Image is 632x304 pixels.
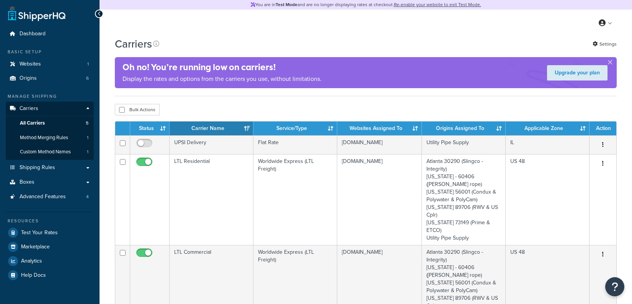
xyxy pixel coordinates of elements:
a: Custom Method Names 1 [6,145,94,159]
th: Carrier Name: activate to sort column ascending [170,122,253,135]
a: Help Docs [6,268,94,282]
td: US 48 [506,154,590,245]
a: Carriers [6,102,94,116]
li: Origins [6,71,94,85]
span: Boxes [20,179,34,186]
span: 1 [87,135,88,141]
button: Bulk Actions [115,104,160,115]
th: Status: activate to sort column ascending [130,122,170,135]
span: Shipping Rules [20,164,55,171]
li: Carriers [6,102,94,160]
div: Manage Shipping [6,93,94,100]
a: Analytics [6,254,94,268]
a: Re-enable your website to exit Test Mode. [394,1,481,8]
span: Analytics [21,258,42,265]
span: Custom Method Names [20,149,71,155]
li: All Carriers [6,116,94,130]
span: 6 [86,75,89,82]
th: Origins Assigned To: activate to sort column ascending [422,122,506,135]
button: Open Resource Center [605,277,624,296]
span: Origins [20,75,37,82]
span: Advanced Features [20,194,66,200]
span: Test Your Rates [21,230,58,236]
h4: Oh no! You’re running low on carriers! [122,61,322,74]
li: Advanced Features [6,190,94,204]
span: Help Docs [21,272,46,279]
strong: Test Mode [276,1,297,8]
a: Upgrade your plan [547,65,608,81]
span: Websites [20,61,41,67]
li: Method Merging Rules [6,131,94,145]
td: LTL Residential [170,154,253,245]
a: Websites 1 [6,57,94,71]
a: Test Your Rates [6,226,94,240]
a: Shipping Rules [6,161,94,175]
td: Utility Pipe Supply [422,135,506,154]
td: Atlanta 30290 (Slingco - Integrity) [US_STATE] - 60406 ([PERSON_NAME] rope) [US_STATE] 56001 (Con... [422,154,506,245]
td: Flat Rate [253,135,337,154]
span: 1 [87,149,88,155]
li: Websites [6,57,94,71]
th: Applicable Zone: activate to sort column ascending [506,122,590,135]
td: UPSI Delivery [170,135,253,154]
a: Dashboard [6,27,94,41]
li: Custom Method Names [6,145,94,159]
h1: Carriers [115,36,152,51]
span: Marketplace [21,244,50,250]
div: Basic Setup [6,49,94,55]
span: All Carriers [20,120,45,127]
a: Advanced Features 4 [6,190,94,204]
span: 5 [86,120,88,127]
a: ShipperHQ Home [8,6,65,21]
span: Carriers [20,105,38,112]
th: Service/Type: activate to sort column ascending [253,122,337,135]
a: All Carriers 5 [6,116,94,130]
span: 1 [87,61,89,67]
div: Resources [6,218,94,224]
a: Settings [593,39,617,49]
a: Origins 6 [6,71,94,85]
th: Websites Assigned To: activate to sort column ascending [337,122,422,135]
p: Display the rates and options from the carriers you use, without limitations. [122,74,322,84]
span: Method Merging Rules [20,135,68,141]
td: [DOMAIN_NAME] [337,135,422,154]
a: Boxes [6,175,94,189]
a: Method Merging Rules 1 [6,131,94,145]
td: [DOMAIN_NAME] [337,154,422,245]
td: Worldwide Express (LTL Freight) [253,154,337,245]
a: Marketplace [6,240,94,254]
th: Action [590,122,616,135]
td: IL [506,135,590,154]
span: Dashboard [20,31,46,37]
span: 4 [86,194,89,200]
